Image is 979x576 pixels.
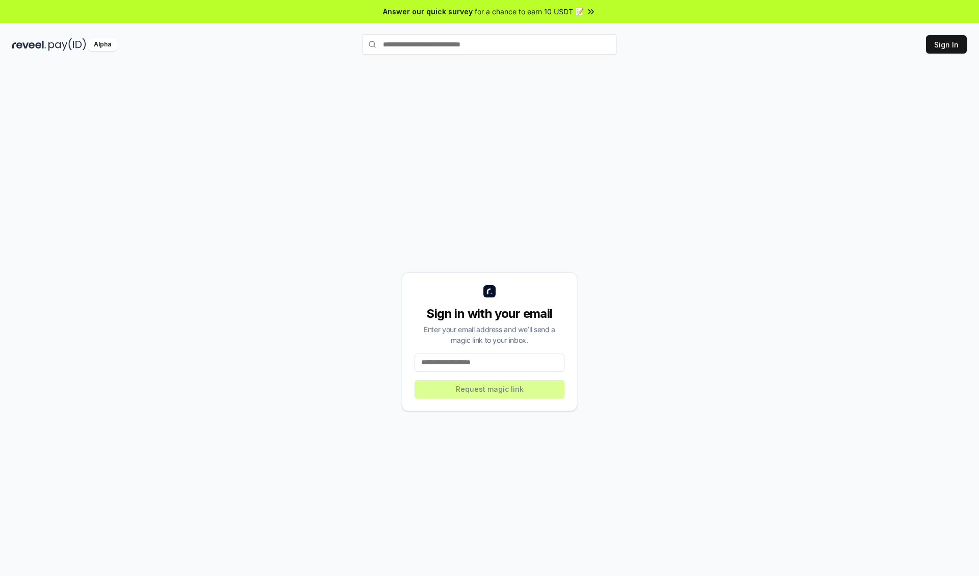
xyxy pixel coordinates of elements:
button: Sign In [926,35,967,54]
span: for a chance to earn 10 USDT 📝 [475,6,584,17]
span: Answer our quick survey [383,6,473,17]
div: Enter your email address and we’ll send a magic link to your inbox. [415,324,564,345]
img: logo_small [483,285,496,297]
div: Alpha [88,38,117,51]
div: Sign in with your email [415,306,564,322]
img: pay_id [48,38,86,51]
img: reveel_dark [12,38,46,51]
